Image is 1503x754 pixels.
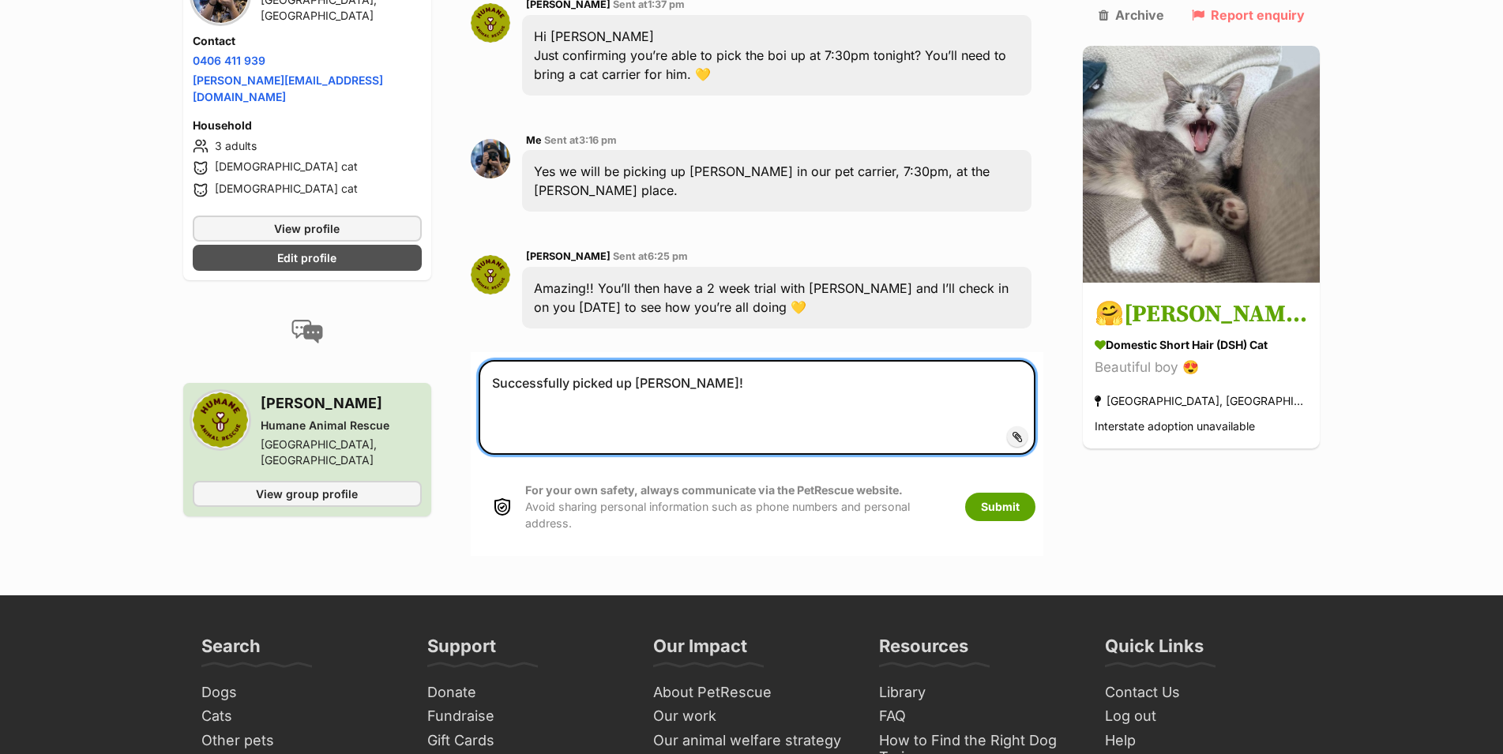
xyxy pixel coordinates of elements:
a: Our work [647,704,857,729]
div: Humane Animal Rescue [261,418,422,433]
a: Our animal welfare strategy [647,729,857,753]
a: Report enquiry [1192,8,1305,22]
a: FAQ [873,704,1083,729]
span: Interstate adoption unavailable [1095,420,1255,433]
li: [DEMOGRAPHIC_DATA] cat [193,159,422,178]
div: Yes we will be picking up [PERSON_NAME] in our pet carrier, 7:30pm, at the [PERSON_NAME] place. [522,150,1032,212]
h3: Search [201,635,261,666]
a: Archive [1099,8,1164,22]
a: [PERSON_NAME][EMAIL_ADDRESS][DOMAIN_NAME] [193,73,383,103]
span: View group profile [256,486,358,502]
img: Sarah Crowlekova profile pic [471,3,510,43]
span: 6:25 pm [648,250,688,262]
h3: Our Impact [653,635,747,666]
span: Edit profile [277,249,336,266]
h3: Support [427,635,496,666]
h4: Contact [193,33,422,49]
h3: 🤗[PERSON_NAME]🤗 [1095,298,1308,333]
div: Hi [PERSON_NAME] Just confirming you’re able to pick the boi up at 7:30pm tonight? You’ll need to... [522,15,1032,96]
a: Log out [1099,704,1309,729]
img: Jennifer Truong profile pic [471,139,510,178]
a: Other pets [195,729,405,753]
a: Gift Cards [421,729,631,753]
a: Donate [421,681,631,705]
a: 0406 411 939 [193,54,265,67]
span: Sent at [544,134,617,146]
a: Contact Us [1099,681,1309,705]
a: Dogs [195,681,405,705]
div: Amazing!! You’ll then have a 2 week trial with [PERSON_NAME] and I’ll check in on you [DATE] to s... [522,267,1032,328]
p: Avoid sharing personal information such as phone numbers and personal address. [525,482,949,532]
div: Beautiful boy 😍 [1095,358,1308,379]
h3: Quick Links [1105,635,1204,666]
img: 🤗Sylvester🤗 [1083,46,1320,283]
a: View profile [193,216,422,242]
img: Humane Animal Rescue profile pic [193,392,248,448]
a: Cats [195,704,405,729]
img: conversation-icon-4a6f8262b818ee0b60e3300018af0b2d0b884aa5de6e9bcb8d3d4eeb1a70a7c4.svg [291,320,323,343]
div: [GEOGRAPHIC_DATA], [GEOGRAPHIC_DATA] [1095,391,1308,412]
a: View group profile [193,481,422,507]
a: Help [1099,729,1309,753]
span: 3:16 pm [579,134,617,146]
strong: For your own safety, always communicate via the PetRescue website. [525,483,903,497]
button: Submit [965,493,1035,521]
img: Sarah Crowlekova profile pic [471,255,510,294]
li: [DEMOGRAPHIC_DATA] cat [193,181,422,200]
span: Me [526,134,542,146]
a: Library [873,681,1083,705]
a: Edit profile [193,245,422,271]
h3: Resources [879,635,968,666]
span: Sent at [613,250,688,262]
h3: [PERSON_NAME] [261,392,422,415]
a: About PetRescue [647,681,857,705]
div: Domestic Short Hair (DSH) Cat [1095,337,1308,354]
div: [GEOGRAPHIC_DATA], [GEOGRAPHIC_DATA] [261,437,422,468]
a: 🤗[PERSON_NAME]🤗 Domestic Short Hair (DSH) Cat Beautiful boy 😍 [GEOGRAPHIC_DATA], [GEOGRAPHIC_DATA... [1083,286,1320,449]
a: Fundraise [421,704,631,729]
h4: Household [193,118,422,133]
span: View profile [274,220,340,237]
span: [PERSON_NAME] [526,250,611,262]
li: 3 adults [193,137,422,156]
